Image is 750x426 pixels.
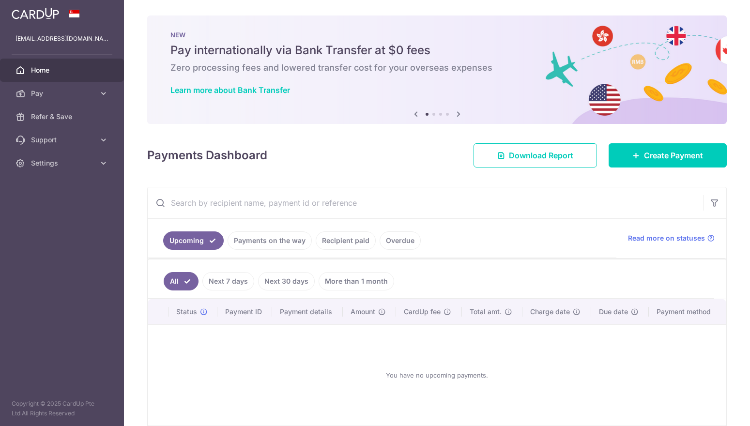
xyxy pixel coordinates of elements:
[258,272,315,290] a: Next 30 days
[316,231,376,250] a: Recipient paid
[31,65,95,75] span: Home
[163,231,224,250] a: Upcoming
[170,85,290,95] a: Learn more about Bank Transfer
[644,150,703,161] span: Create Payment
[160,333,714,418] div: You have no upcoming payments.
[609,143,727,167] a: Create Payment
[164,272,199,290] a: All
[628,233,705,243] span: Read more on statuses
[228,231,312,250] a: Payments on the way
[470,307,502,317] span: Total amt.
[170,62,704,74] h6: Zero processing fees and lowered transfer cost for your overseas expenses
[530,307,570,317] span: Charge date
[148,187,703,218] input: Search by recipient name, payment id or reference
[351,307,375,317] span: Amount
[380,231,421,250] a: Overdue
[176,307,197,317] span: Status
[509,150,573,161] span: Download Report
[170,43,704,58] h5: Pay internationally via Bank Transfer at $0 fees
[649,299,726,324] th: Payment method
[31,158,95,168] span: Settings
[170,31,704,39] p: NEW
[272,299,343,324] th: Payment details
[15,34,108,44] p: [EMAIL_ADDRESS][DOMAIN_NAME]
[319,272,394,290] a: More than 1 month
[12,8,59,19] img: CardUp
[599,307,628,317] span: Due date
[217,299,272,324] th: Payment ID
[31,112,95,122] span: Refer & Save
[147,147,267,164] h4: Payments Dashboard
[474,143,597,167] a: Download Report
[202,272,254,290] a: Next 7 days
[147,15,727,124] img: Bank transfer banner
[31,89,95,98] span: Pay
[628,233,715,243] a: Read more on statuses
[31,135,95,145] span: Support
[404,307,441,317] span: CardUp fee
